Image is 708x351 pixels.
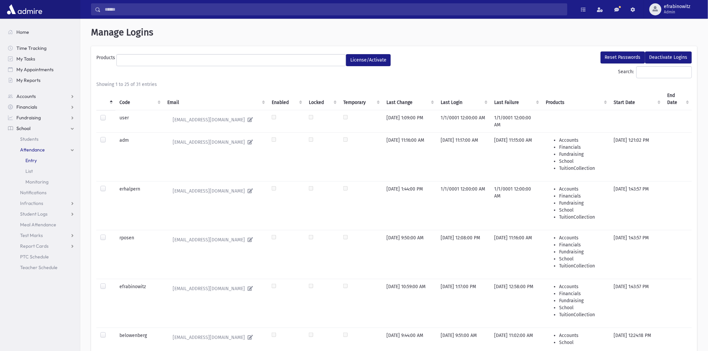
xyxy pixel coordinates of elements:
td: [DATE] 1:17:00 PM [437,279,491,328]
span: Accounts [16,93,36,99]
th: : activate to sort column descending [96,88,115,110]
span: efrabinowitz [664,4,691,9]
span: Notifications [20,190,47,196]
td: [DATE] 11:17:00 AM [437,132,491,181]
span: My Appointments [16,67,54,73]
span: Fundraising [16,115,41,121]
span: Meal Attendance [20,222,56,228]
a: Fundraising [3,112,80,123]
a: Infractions [3,198,80,209]
th: Last Failure : activate to sort column ascending [491,88,542,110]
td: [DATE] 1:44:00 PM [382,181,437,230]
span: Entry [25,157,37,163]
td: [DATE] 11:16:00 AM [382,132,437,181]
th: End Date : activate to sort column ascending [663,88,692,110]
h1: Manage Logins [91,27,697,38]
a: Meal Attendance [3,219,80,230]
label: Search: [618,66,692,78]
input: Search: [636,66,692,78]
a: Home [3,27,80,37]
span: Test Marks [20,232,43,238]
label: Products [96,54,116,64]
span: School [16,125,30,131]
td: user [115,110,164,132]
a: [EMAIL_ADDRESS][DOMAIN_NAME] [168,332,264,343]
span: Financials [16,104,37,110]
span: Home [16,29,29,35]
a: Accounts [3,91,80,102]
td: 1/1/0001 12:00:00 AM [491,110,542,132]
td: [DATE] 11:16:00 AM [491,230,542,279]
td: [DATE] 1:09:00 PM [382,110,437,132]
td: efrabinowitz [115,279,164,328]
li: Accounts [559,234,606,241]
span: Admin [664,9,691,15]
span: Attendance [20,147,45,153]
th: Products : activate to sort column ascending [542,88,610,110]
a: School [3,123,80,134]
td: 1/1/0001 12:00:00 AM [437,110,491,132]
li: School [559,339,606,346]
a: Entry [3,155,80,166]
li: Accounts [559,137,606,144]
a: Student Logs [3,209,80,219]
a: [EMAIL_ADDRESS][DOMAIN_NAME] [168,186,264,197]
li: Accounts [559,186,606,193]
a: [EMAIL_ADDRESS][DOMAIN_NAME] [168,283,264,294]
a: Test Marks [3,230,80,241]
a: Monitoring [3,177,80,187]
a: [EMAIL_ADDRESS][DOMAIN_NAME] [168,137,264,148]
li: Accounts [559,332,606,339]
span: PTC Schedule [20,254,49,260]
a: Attendance [3,144,80,155]
button: License/Activate [346,54,391,66]
a: Report Cards [3,241,80,251]
li: Financials [559,144,606,151]
span: Infractions [20,200,43,206]
td: [DATE] 1:43:57 PM [610,181,663,230]
td: [DATE] 12:58:00 PM [491,279,542,328]
span: Students [20,136,38,142]
span: Time Tracking [16,45,47,51]
a: Students [3,134,80,144]
li: Financials [559,241,606,248]
a: [EMAIL_ADDRESS][DOMAIN_NAME] [168,234,264,245]
li: Fundraising [559,200,606,207]
li: TuitionCollection [559,214,606,221]
li: School [559,255,606,262]
li: Fundraising [559,151,606,158]
th: Code : activate to sort column ascending [115,88,164,110]
div: Showing 1 to 25 of 31 entries [96,81,692,88]
td: erhalpern [115,181,164,230]
a: Financials [3,102,80,112]
a: My Tasks [3,53,80,64]
span: My Tasks [16,56,35,62]
td: [DATE] 11:15:00 AM [491,132,542,181]
td: [DATE] 12:08:00 PM [437,230,491,279]
a: My Appointments [3,64,80,75]
span: My Reports [16,77,40,83]
th: Enabled : activate to sort column ascending [268,88,304,110]
th: Email : activate to sort column ascending [164,88,268,110]
img: AdmirePro [5,3,44,16]
a: List [3,166,80,177]
a: My Reports [3,75,80,86]
li: Financials [559,193,606,200]
li: TuitionCollection [559,311,606,318]
li: Financials [559,290,606,297]
th: Locked : activate to sort column ascending [305,88,339,110]
button: Reset Passwords [601,51,645,64]
th: Start Date : activate to sort column ascending [610,88,663,110]
td: [DATE] 1:43:57 PM [610,279,663,328]
li: Fundraising [559,297,606,304]
a: Teacher Schedule [3,262,80,273]
a: Notifications [3,187,80,198]
td: rposen [115,230,164,279]
li: School [559,158,606,165]
li: TuitionCollection [559,165,606,172]
input: Search [101,3,567,15]
li: School [559,304,606,311]
li: TuitionCollection [559,262,606,269]
a: Time Tracking [3,43,80,53]
td: adm [115,132,164,181]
